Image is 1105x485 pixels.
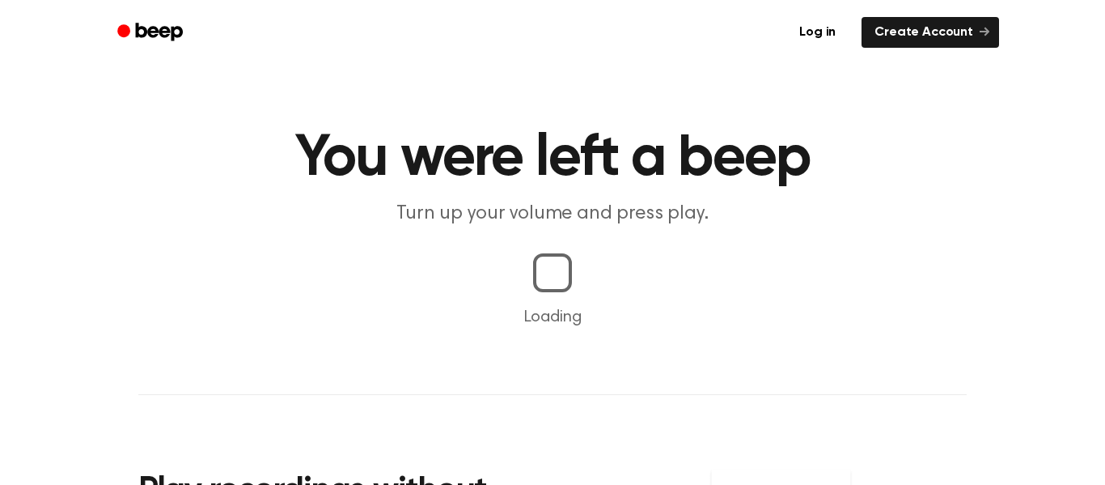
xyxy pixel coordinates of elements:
[783,14,852,51] a: Log in
[862,17,999,48] a: Create Account
[19,305,1086,330] p: Loading
[106,17,197,49] a: Beep
[242,201,863,228] p: Turn up your volume and press play.
[138,130,967,188] h1: You were left a beep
